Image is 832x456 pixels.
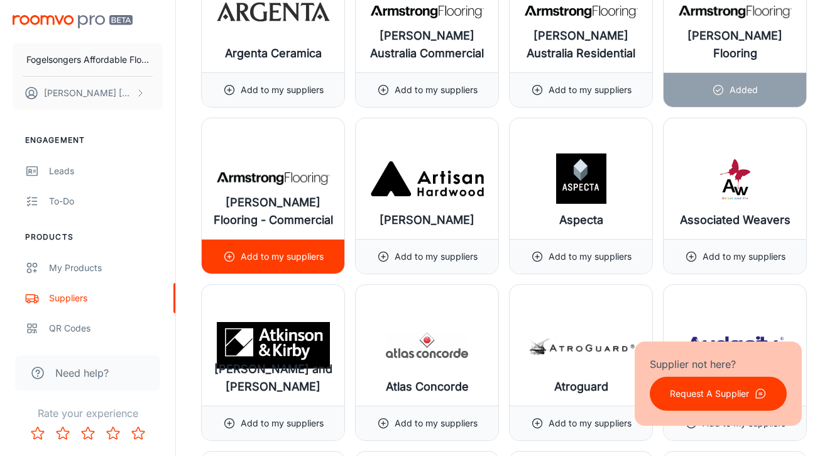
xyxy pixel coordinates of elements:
[679,320,792,370] img: Audacity Flooring
[679,153,792,204] img: Associated Weavers
[549,416,632,430] p: Add to my suppliers
[703,250,785,264] p: Add to my suppliers
[525,153,638,204] img: Aspecta
[674,27,796,62] h6: [PERSON_NAME] Flooring
[126,421,151,446] button: Rate 5 star
[241,83,324,97] p: Add to my suppliers
[549,250,632,264] p: Add to my suppliers
[26,53,149,67] p: Fogelsongers Affordable Floors
[730,83,758,97] p: Added
[13,15,133,28] img: Roomvo PRO Beta
[366,27,488,62] h6: [PERSON_NAME] Australia Commercial
[680,211,791,229] h6: Associated Weavers
[670,387,749,401] p: Request A Supplier
[559,211,603,229] h6: Aspecta
[371,153,484,204] img: Artisan Hardwood
[241,416,324,430] p: Add to my suppliers
[49,321,163,335] div: QR Codes
[212,194,334,229] h6: [PERSON_NAME] Flooring - Commercial
[386,378,469,396] h6: Atlas Concorde
[25,421,50,446] button: Rate 1 star
[10,406,165,421] p: Rate your experience
[75,421,101,446] button: Rate 3 star
[554,378,608,396] h6: Atroguard
[217,320,330,370] img: Atkinson and Kirby
[49,291,163,305] div: Suppliers
[13,43,163,76] button: Fogelsongers Affordable Floors
[395,83,478,97] p: Add to my suppliers
[395,250,478,264] p: Add to my suppliers
[650,357,787,372] p: Supplier not here?
[49,261,163,275] div: My Products
[225,45,322,62] h6: Argenta Ceramica
[101,421,126,446] button: Rate 4 star
[380,211,474,229] h6: [PERSON_NAME]
[217,153,330,204] img: Armstrong Flooring - Commercial
[371,320,484,370] img: Atlas Concorde
[13,77,163,109] button: [PERSON_NAME] [PERSON_NAME]
[395,416,478,430] p: Add to my suppliers
[50,421,75,446] button: Rate 2 star
[549,83,632,97] p: Add to my suppliers
[241,250,324,264] p: Add to my suppliers
[520,27,642,62] h6: [PERSON_NAME] Australia Residential
[650,377,787,411] button: Request A Supplier
[49,164,163,178] div: Leads
[212,360,334,396] h6: [PERSON_NAME] and [PERSON_NAME]
[49,194,163,208] div: To-do
[55,365,109,381] span: Need help?
[44,86,133,100] p: [PERSON_NAME] [PERSON_NAME]
[525,320,638,370] img: Atroguard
